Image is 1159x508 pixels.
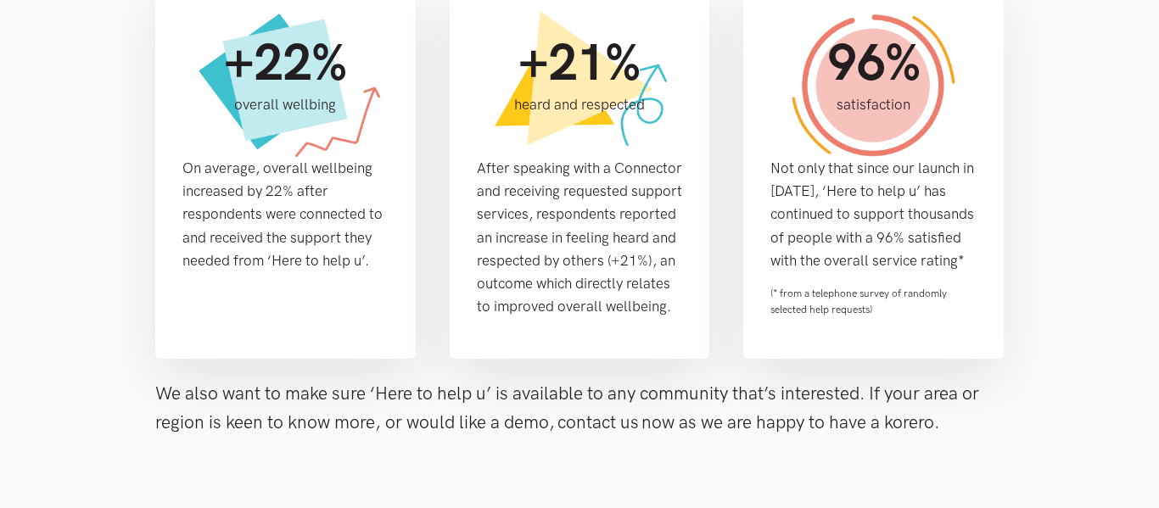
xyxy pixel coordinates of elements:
[182,157,389,272] p: On average, overall wellbeing increased by 22% after respondents were connected to and received t...
[770,286,977,317] p: (* from a telephone survey of randomly selected help requests)
[791,93,956,116] p: satisfaction
[770,157,977,272] p: Not only that since our launch in [DATE], ‘Here to help u’ has continued to support thousands of ...
[827,31,920,93] b: 96%
[477,157,683,318] p: After speaking with a Connector and receiving requested support services, respondents reported an...
[497,93,663,116] p: heard and respected
[203,93,368,116] p: overall wellbing
[224,31,346,93] b: +22%
[518,31,641,93] b: +21%
[155,379,1004,436] p: We also want to make sure ‘Here to help u’ is available to any community that’s interested. If yo...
